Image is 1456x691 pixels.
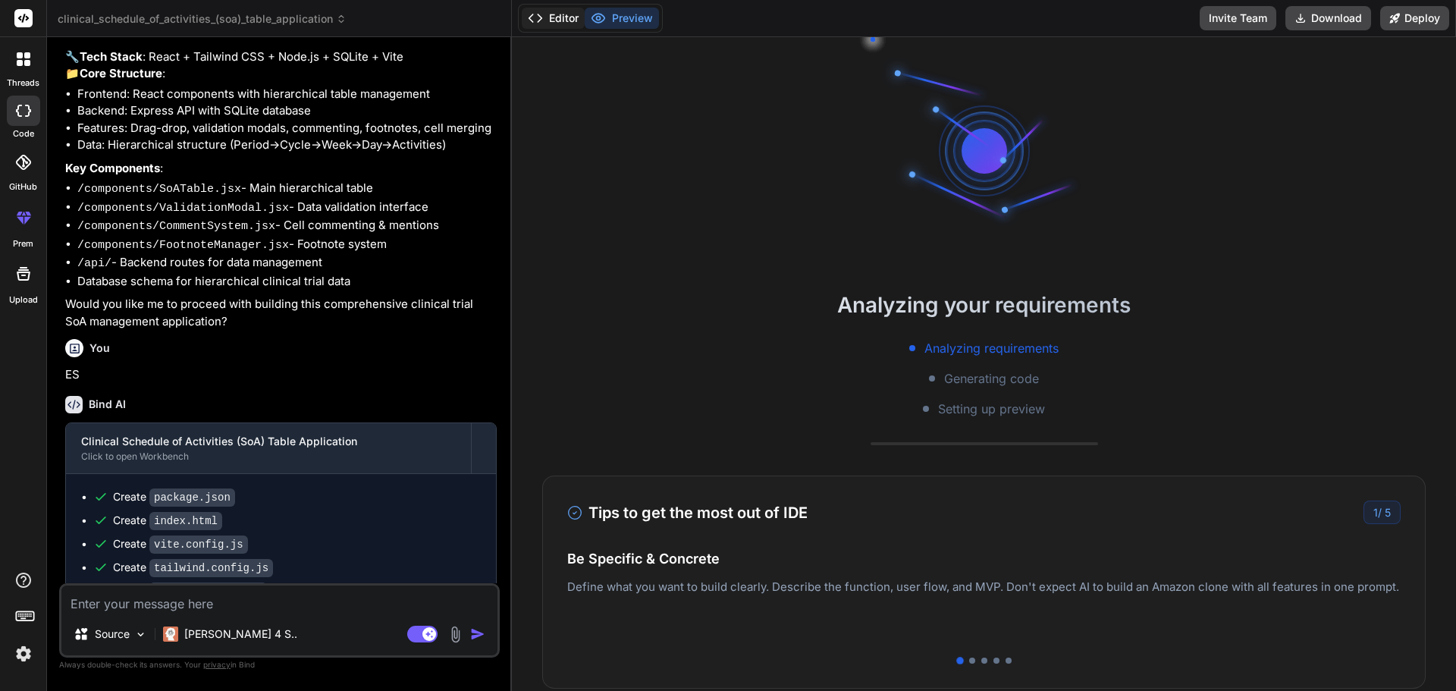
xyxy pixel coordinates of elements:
label: code [13,127,34,140]
img: icon [470,627,485,642]
button: Clinical Schedule of Activities (SoA) Table ApplicationClick to open Workbench [66,423,471,473]
strong: Key Components [65,161,160,175]
li: - Data validation interface [77,199,497,218]
code: /api/ [77,257,111,270]
li: Features: Drag-drop, validation modals, commenting, footnotes, cell merging [77,120,497,137]
p: : [65,160,497,177]
span: clinical_schedule_of_activities_(soa)_table_application [58,11,347,27]
li: - Backend routes for data management [77,254,497,273]
label: Upload [9,294,38,306]
p: ES [65,366,497,384]
div: Create [113,560,273,576]
li: - Main hierarchical table [77,180,497,199]
li: Frontend: React components with hierarchical table management [77,86,497,103]
li: - Cell commenting & mentions [77,217,497,236]
div: Create [113,513,222,529]
div: Create [113,489,235,505]
button: Download [1285,6,1371,30]
label: threads [7,77,39,90]
li: Database schema for hierarchical clinical trial data [77,273,497,291]
span: Setting up preview [938,400,1045,418]
h3: Tips to get the most out of IDE [567,501,808,524]
li: - Footnote system [77,236,497,255]
h2: Analyzing your requirements [512,289,1456,321]
strong: Core Structure [80,66,162,80]
p: Would you like me to proceed with building this comprehensive clinical trial SoA management appli... [65,296,497,330]
span: Analyzing requirements [924,339,1059,357]
p: [PERSON_NAME] 4 S.. [184,627,297,642]
code: /components/FootnoteManager.jsx [77,239,289,252]
button: Editor [522,8,585,29]
button: Preview [585,8,659,29]
h4: Be Specific & Concrete [567,548,1401,569]
code: /components/CommentSystem.jsx [77,220,275,233]
div: Clinical Schedule of Activities (SoA) Table Application [81,434,456,449]
code: tailwind.config.js [149,559,273,577]
button: Deploy [1380,6,1449,30]
code: postcss.config.js [149,583,267,601]
span: 1 [1373,506,1378,519]
li: Backend: Express API with SQLite database [77,102,497,120]
h6: Bind AI [89,397,126,412]
label: prem [13,237,33,250]
code: /components/SoATable.jsx [77,183,241,196]
h6: You [89,341,110,356]
code: vite.config.js [149,536,248,554]
p: Always double-check its answers. Your in Bind [59,658,500,672]
strong: Tech Stack [80,49,143,64]
code: package.json [149,488,235,507]
img: Claude 4 Sonnet [163,627,178,642]
div: / [1363,501,1401,524]
div: Click to open Workbench [81,451,456,463]
button: Invite Team [1200,6,1276,30]
span: Generating code [944,369,1039,388]
p: Source [95,627,130,642]
span: privacy [203,660,231,669]
div: Create [113,536,248,552]
li: Data: Hierarchical structure (Period→Cycle→Week→Day→Activities) [77,137,497,154]
img: attachment [447,626,464,643]
p: 🔹 : Clinical Schedule of Activities (SoA) Table Application 🔧 : React + Tailwind CSS + Node.js + ... [65,31,497,83]
span: 5 [1385,506,1391,519]
img: Pick Models [134,628,147,641]
code: index.html [149,512,222,530]
label: GitHub [9,181,37,193]
code: /components/ValidationModal.jsx [77,202,289,215]
img: settings [11,641,36,667]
